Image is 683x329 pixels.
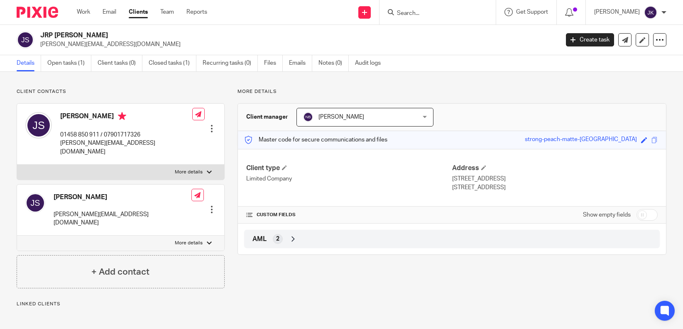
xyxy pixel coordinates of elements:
[175,240,203,246] p: More details
[149,55,196,71] a: Closed tasks (1)
[129,8,148,16] a: Clients
[77,8,90,16] a: Work
[289,55,312,71] a: Emails
[525,135,637,145] div: strong-peach-matte-[GEOGRAPHIC_DATA]
[452,175,658,183] p: [STREET_ADDRESS]
[54,193,191,202] h4: [PERSON_NAME]
[566,33,614,46] a: Create task
[186,8,207,16] a: Reports
[594,8,640,16] p: [PERSON_NAME]
[244,136,387,144] p: Master code for secure communications and files
[47,55,91,71] a: Open tasks (1)
[17,301,225,307] p: Linked clients
[60,131,192,139] p: 01458 850 911 / 07901717326
[17,88,225,95] p: Client contacts
[644,6,657,19] img: svg%3E
[103,8,116,16] a: Email
[252,235,267,244] span: AML
[246,164,452,173] h4: Client type
[583,211,631,219] label: Show empty fields
[98,55,142,71] a: Client tasks (0)
[40,31,451,40] h2: JRP [PERSON_NAME]
[264,55,283,71] a: Files
[237,88,666,95] p: More details
[40,40,553,49] p: [PERSON_NAME][EMAIL_ADDRESS][DOMAIN_NAME]
[54,210,191,227] p: [PERSON_NAME][EMAIL_ADDRESS][DOMAIN_NAME]
[516,9,548,15] span: Get Support
[396,10,471,17] input: Search
[91,266,149,278] h4: + Add contact
[246,175,452,183] p: Limited Company
[160,8,174,16] a: Team
[60,112,192,122] h4: [PERSON_NAME]
[355,55,387,71] a: Audit logs
[17,31,34,49] img: svg%3E
[25,193,45,213] img: svg%3E
[17,55,41,71] a: Details
[318,114,364,120] span: [PERSON_NAME]
[118,112,126,120] i: Primary
[318,55,349,71] a: Notes (0)
[452,183,658,192] p: [STREET_ADDRESS]
[246,212,452,218] h4: CUSTOM FIELDS
[246,113,288,121] h3: Client manager
[25,112,52,139] img: svg%3E
[17,7,58,18] img: Pixie
[303,112,313,122] img: svg%3E
[276,235,279,243] span: 2
[203,55,258,71] a: Recurring tasks (0)
[452,164,658,173] h4: Address
[60,139,192,156] p: [PERSON_NAME][EMAIL_ADDRESS][DOMAIN_NAME]
[175,169,203,175] p: More details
